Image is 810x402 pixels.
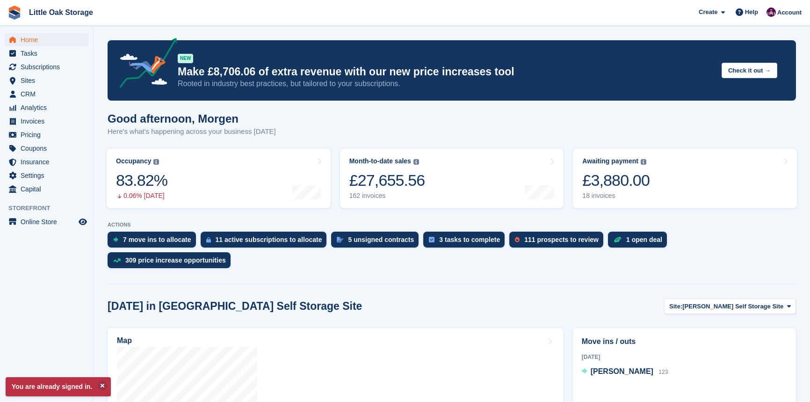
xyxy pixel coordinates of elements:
div: 7 move ins to allocate [123,236,191,243]
img: icon-info-grey-7440780725fd019a000dd9b08b2336e03edf1995a4989e88bcd33f0948082b44.svg [641,159,646,165]
img: price_increase_opportunities-93ffe204e8149a01c8c9dc8f82e8f89637d9d84a8eef4429ea346261dce0b2c0.svg [113,258,121,263]
a: 11 active subscriptions to allocate [201,232,332,252]
p: You are already signed in. [6,377,111,396]
a: 111 prospects to review [509,232,608,252]
h2: Map [117,336,132,345]
a: menu [5,155,88,168]
a: 5 unsigned contracts [331,232,423,252]
div: 1 open deal [626,236,662,243]
div: 309 price increase opportunities [125,256,226,264]
span: Settings [21,169,77,182]
a: 1 open deal [608,232,672,252]
a: 3 tasks to complete [423,232,509,252]
a: menu [5,33,88,46]
h2: Move ins / outs [582,336,787,347]
p: ACTIONS [108,222,796,228]
span: Coupons [21,142,77,155]
span: Analytics [21,101,77,114]
img: active_subscription_to_allocate_icon-d502201f5373d7db506a760aba3b589e785aa758c864c3986d89f69b8ff3... [206,237,211,243]
span: Sites [21,74,77,87]
a: menu [5,115,88,128]
img: price-adjustments-announcement-icon-8257ccfd72463d97f412b2fc003d46551f7dbcb40ab6d574587a9cd5c0d94... [112,38,177,91]
img: stora-icon-8386f47178a22dfd0bd8f6a31ec36ba5ce8667c1dd55bd0f319d3a0aa187defe.svg [7,6,22,20]
a: menu [5,47,88,60]
p: Make £8,706.06 of extra revenue with our new price increases tool [178,65,714,79]
a: 309 price increase opportunities [108,252,235,273]
span: Create [699,7,717,17]
div: 18 invoices [582,192,650,200]
a: menu [5,142,88,155]
div: [DATE] [582,353,787,361]
div: NEW [178,54,193,63]
img: contract_signature_icon-13c848040528278c33f63329250d36e43548de30e8caae1d1a13099fd9432cc5.svg [337,237,343,242]
a: menu [5,60,88,73]
span: [PERSON_NAME] [591,367,653,375]
img: deal-1b604bf984904fb50ccaf53a9ad4b4a5d6e5aea283cecdc64d6e3604feb123c2.svg [614,236,622,243]
button: Site: [PERSON_NAME] Self Storage Site [664,299,796,314]
a: Month-to-date sales £27,655.56 162 invoices [340,149,564,208]
a: Preview store [77,216,88,227]
img: task-75834270c22a3079a89374b754ae025e5fb1db73e45f91037f5363f120a921f8.svg [429,237,434,242]
a: menu [5,128,88,141]
div: Month-to-date sales [349,157,411,165]
span: CRM [21,88,77,101]
a: 7 move ins to allocate [108,232,201,252]
div: 3 tasks to complete [439,236,500,243]
div: £27,655.56 [349,171,425,190]
img: prospect-51fa495bee0391a8d652442698ab0144808aea92771e9ea1ae160a38d050c398.svg [515,237,520,242]
a: menu [5,215,88,228]
p: Rooted in industry best practices, but tailored to your subscriptions. [178,79,714,89]
span: Home [21,33,77,46]
a: menu [5,183,88,196]
img: move_ins_to_allocate_icon-fdf77a2bb77ea45bf5b3d319d69a93e2d87916cf1d5bf7949dd705db3b84f3ca.svg [113,237,118,242]
a: Occupancy 83.82% 0.06% [DATE] [107,149,331,208]
span: Capital [21,183,77,196]
a: Little Oak Storage [25,5,97,20]
img: icon-info-grey-7440780725fd019a000dd9b08b2336e03edf1995a4989e88bcd33f0948082b44.svg [413,159,419,165]
button: Check it out → [722,63,777,78]
a: menu [5,74,88,87]
span: Pricing [21,128,77,141]
img: icon-info-grey-7440780725fd019a000dd9b08b2336e03edf1995a4989e88bcd33f0948082b44.svg [153,159,159,165]
span: Account [777,8,802,17]
div: 0.06% [DATE] [116,192,167,200]
div: £3,880.00 [582,171,650,190]
div: 11 active subscriptions to allocate [216,236,322,243]
h1: Good afternoon, Morgen [108,112,276,125]
div: 111 prospects to review [524,236,599,243]
a: Awaiting payment £3,880.00 18 invoices [573,149,797,208]
div: 5 unsigned contracts [348,236,414,243]
p: Here's what's happening across your business [DATE] [108,126,276,137]
div: Occupancy [116,157,151,165]
h2: [DATE] in [GEOGRAPHIC_DATA] Self Storage Site [108,300,362,313]
a: menu [5,169,88,182]
div: 162 invoices [349,192,425,200]
span: 123 [658,369,668,375]
span: Site: [669,302,682,311]
a: menu [5,101,88,114]
span: Insurance [21,155,77,168]
div: 83.82% [116,171,167,190]
div: Awaiting payment [582,157,638,165]
a: [PERSON_NAME] 123 [582,366,668,378]
span: Online Store [21,215,77,228]
span: Storefront [8,204,93,213]
span: Invoices [21,115,77,128]
span: Tasks [21,47,77,60]
span: Help [745,7,758,17]
span: Subscriptions [21,60,77,73]
a: menu [5,88,88,101]
img: Morgen Aujla [767,7,776,17]
span: [PERSON_NAME] Self Storage Site [682,302,783,311]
